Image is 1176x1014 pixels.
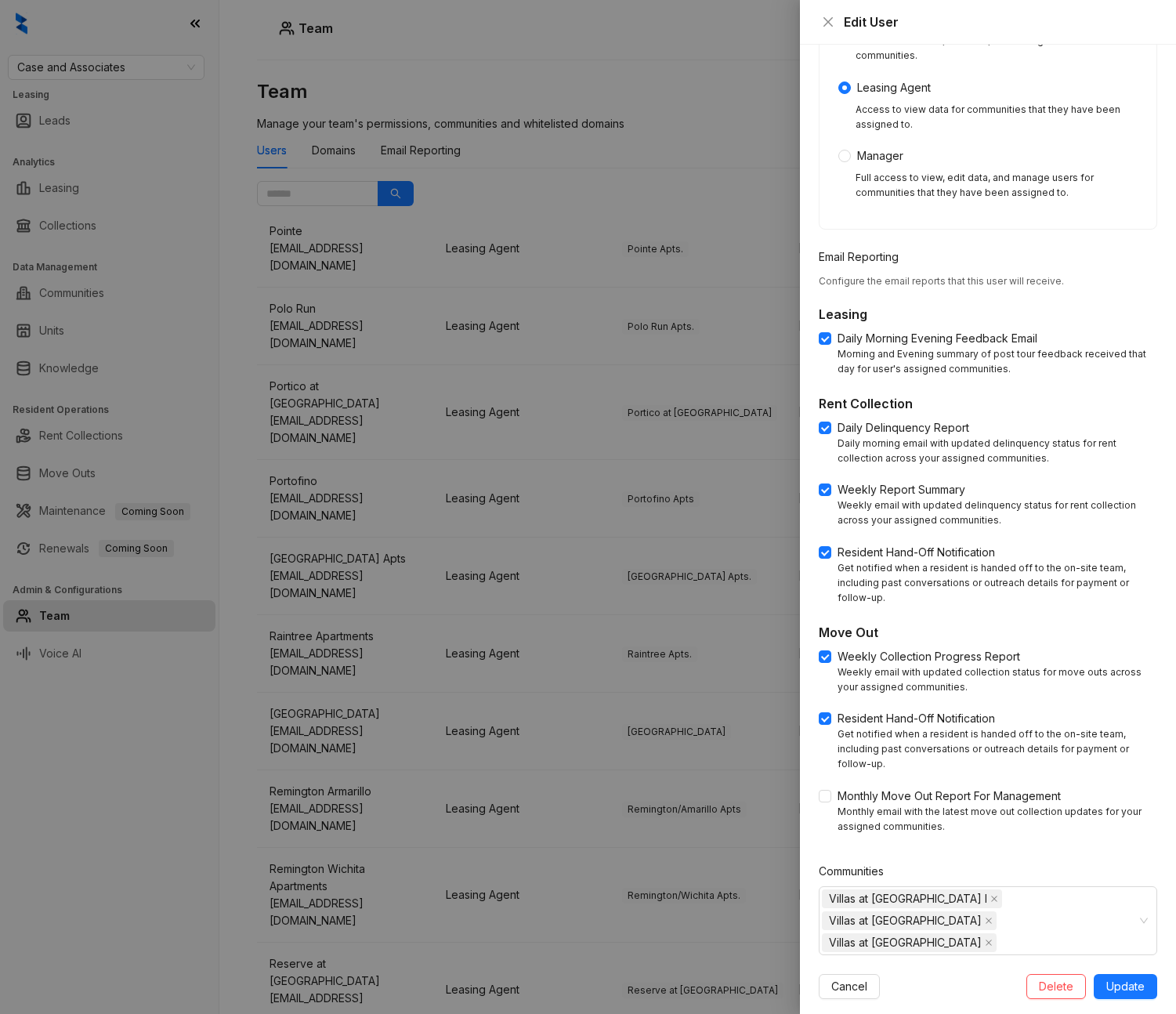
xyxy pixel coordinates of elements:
span: Configure the email reports that this user will receive. [819,275,1064,287]
span: close [985,917,993,925]
span: Manager [851,147,910,165]
button: Close [819,13,838,31]
span: Villas at Stonebridge II [822,933,997,952]
span: Daily Delinquency Report [831,419,975,436]
button: Delete [1026,974,1086,999]
span: Resident Hand-Off Notification [831,710,1001,727]
span: close [990,895,998,903]
div: Get notified when a resident is handed off to the on-site team, including past conversations or o... [838,727,1157,772]
h5: Move Out [819,623,1157,642]
div: Monthly email with the latest move out collection updates for your assigned communities. [838,805,1157,835]
label: Communities [819,863,894,880]
span: Villas at [GEOGRAPHIC_DATA] I [829,890,987,907]
button: Cancel [819,974,880,999]
div: Weekly email with updated collection status for move outs across your assigned communities. [838,665,1157,695]
div: Morning and Evening summary of post tour feedback received that day for user's assigned communities. [838,347,1157,377]
button: Update [1094,974,1157,999]
div: Weekly email with updated delinquency status for rent collection across your assigned communities. [838,498,1157,528]
span: Villas at Stonebridge I [822,889,1002,908]
div: Daily morning email with updated delinquency status for rent collection across your assigned comm... [838,436,1157,466]
h5: Leasing [819,305,1157,324]
span: Monthly Move Out Report For Management [831,788,1067,805]
span: Villas at [GEOGRAPHIC_DATA] [829,912,982,929]
span: Villas at Stonebridge [822,911,997,930]
div: Edit User [844,13,1157,31]
h5: Rent Collection [819,394,1157,413]
span: Daily Morning Evening Feedback Email [831,330,1044,347]
span: Cancel [831,978,867,995]
div: Access to view data for communities that they have been assigned to. [856,103,1138,132]
span: Resident Hand-Off Notification [831,544,1001,561]
span: Update [1106,978,1145,995]
span: Leasing Agent [851,79,937,96]
span: Villas at [GEOGRAPHIC_DATA] [829,934,982,951]
span: Delete [1039,978,1073,995]
div: Full access to view, edit data, and manage users for all communities. [856,34,1138,63]
span: Weekly Collection Progress Report [831,648,1026,665]
span: close [822,16,834,28]
span: Weekly Report Summary [831,481,972,498]
label: Email Reporting [819,248,909,266]
span: close [985,939,993,947]
div: Full access to view, edit data, and manage users for communities that they have been assigned to. [856,171,1138,201]
div: Get notified when a resident is handed off to the on-site team, including past conversations or o... [838,561,1157,606]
